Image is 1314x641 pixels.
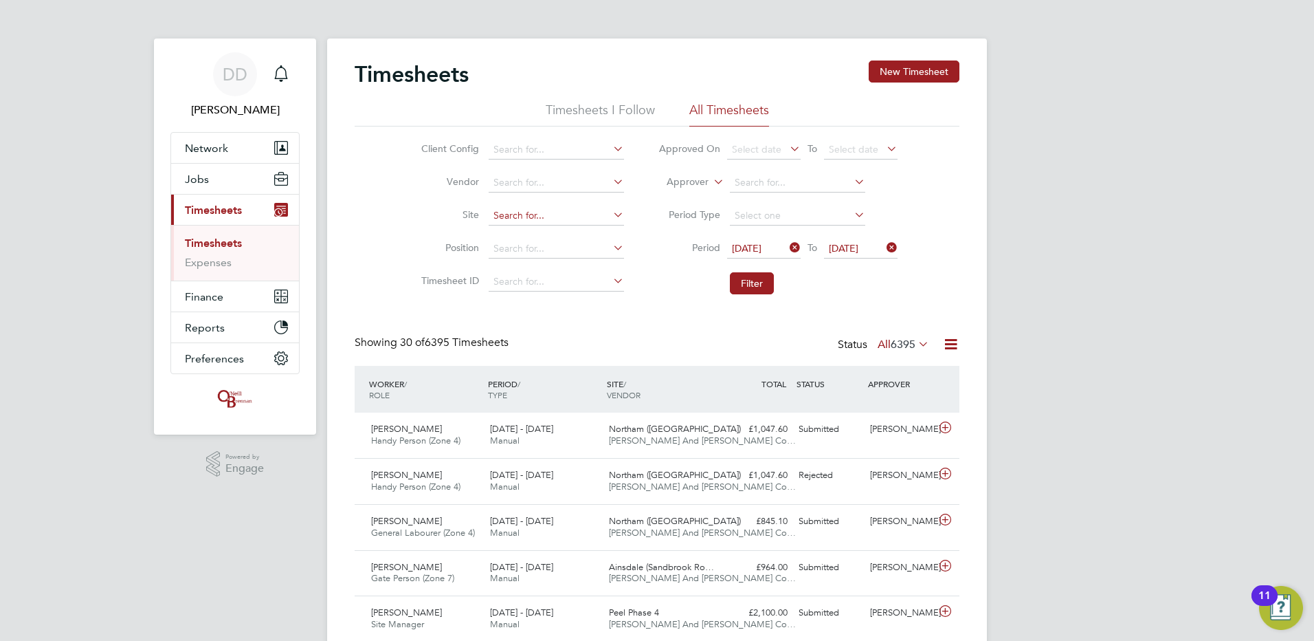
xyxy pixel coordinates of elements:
[490,423,553,435] span: [DATE] - [DATE]
[371,618,424,630] span: Site Manager
[171,133,299,163] button: Network
[730,272,774,294] button: Filter
[400,336,425,349] span: 30 of
[489,272,624,292] input: Search for...
[185,321,225,334] span: Reports
[623,378,626,389] span: /
[722,510,793,533] div: £845.10
[609,469,741,481] span: Northam ([GEOGRAPHIC_DATA])
[689,102,769,127] li: All Timesheets
[793,464,865,487] div: Rejected
[803,239,821,257] span: To
[371,527,475,539] span: General Labourer (Zone 4)
[609,423,741,435] span: Northam ([GEOGRAPHIC_DATA])
[722,464,793,487] div: £1,047.60
[609,481,796,492] span: [PERSON_NAME] And [PERSON_NAME] Co…
[206,451,265,477] a: Powered byEngage
[609,527,796,539] span: [PERSON_NAME] And [PERSON_NAME] Co…
[865,556,936,579] div: [PERSON_NAME]
[865,602,936,624] div: [PERSON_NAME]
[355,61,469,88] h2: Timesheets
[489,173,624,193] input: Search for...
[489,239,624,259] input: Search for...
[490,435,520,446] span: Manual
[1259,586,1303,630] button: Open Resource Center, 11 new notifications
[185,352,244,365] span: Preferences
[490,515,553,527] span: [DATE] - [DATE]
[793,556,865,579] div: Submitted
[366,371,485,407] div: WORKER
[793,510,865,533] div: Submitted
[829,143,878,155] span: Select date
[355,336,511,350] div: Showing
[371,515,442,527] span: [PERSON_NAME]
[609,572,796,584] span: [PERSON_NAME] And [PERSON_NAME] Co…
[490,481,520,492] span: Manual
[485,371,603,407] div: PERIOD
[609,618,796,630] span: [PERSON_NAME] And [PERSON_NAME] Co…
[171,312,299,343] button: Reports
[891,338,915,351] span: 6395
[490,618,520,630] span: Manual
[838,336,932,355] div: Status
[793,418,865,441] div: Submitted
[730,173,865,193] input: Search for...
[417,274,479,287] label: Timesheet ID
[865,510,936,533] div: [PERSON_NAME]
[489,206,624,226] input: Search for...
[171,164,299,194] button: Jobs
[517,378,520,389] span: /
[603,371,722,407] div: SITE
[170,388,300,410] a: Go to home page
[185,204,242,217] span: Timesheets
[865,464,936,487] div: [PERSON_NAME]
[1258,596,1271,613] div: 11
[803,140,821,157] span: To
[371,423,442,435] span: [PERSON_NAME]
[658,142,720,155] label: Approved On
[761,378,786,389] span: TOTAL
[404,378,407,389] span: /
[371,469,442,481] span: [PERSON_NAME]
[489,140,624,160] input: Search for...
[609,515,741,527] span: Northam ([GEOGRAPHIC_DATA])
[658,241,720,254] label: Period
[722,556,793,579] div: £964.00
[171,343,299,373] button: Preferences
[609,607,659,618] span: Peel Phase 4
[490,469,553,481] span: [DATE] - [DATE]
[490,607,553,618] span: [DATE] - [DATE]
[417,208,479,221] label: Site
[225,451,264,463] span: Powered by
[793,602,865,624] div: Submitted
[865,371,936,396] div: APPROVER
[170,52,300,118] a: DD[PERSON_NAME]
[215,388,255,410] img: oneillandbrennan-logo-retina.png
[171,195,299,225] button: Timesheets
[865,418,936,441] div: [PERSON_NAME]
[607,389,641,400] span: VENDOR
[488,389,507,400] span: TYPE
[722,602,793,624] div: £2,100.00
[490,572,520,584] span: Manual
[878,338,929,351] label: All
[732,143,781,155] span: Select date
[371,435,460,446] span: Handy Person (Zone 4)
[647,175,709,189] label: Approver
[371,481,460,492] span: Handy Person (Zone 4)
[185,173,209,186] span: Jobs
[371,561,442,573] span: [PERSON_NAME]
[417,142,479,155] label: Client Config
[171,225,299,281] div: Timesheets
[371,607,442,618] span: [PERSON_NAME]
[417,175,479,188] label: Vendor
[722,418,793,441] div: £1,047.60
[829,242,858,254] span: [DATE]
[185,142,228,155] span: Network
[546,102,655,127] li: Timesheets I Follow
[171,281,299,312] button: Finance
[417,241,479,254] label: Position
[154,39,316,435] nav: Main navigation
[185,290,223,303] span: Finance
[400,336,509,349] span: 6395 Timesheets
